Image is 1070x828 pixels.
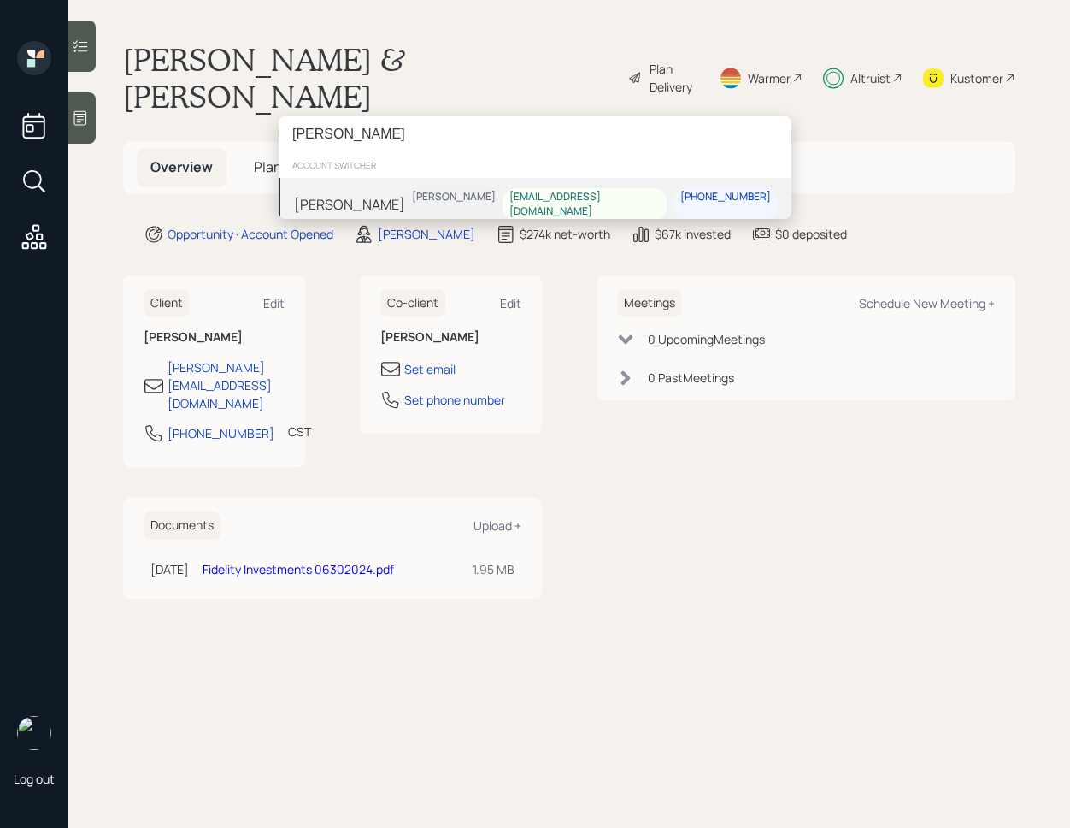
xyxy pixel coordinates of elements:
[294,193,405,214] div: [PERSON_NAME]
[680,190,771,204] div: [PHONE_NUMBER]
[509,190,660,219] div: [EMAIL_ADDRESS][DOMAIN_NAME]
[279,116,791,152] input: Type a command or search…
[412,190,496,204] div: [PERSON_NAME]
[279,152,791,178] div: account switcher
